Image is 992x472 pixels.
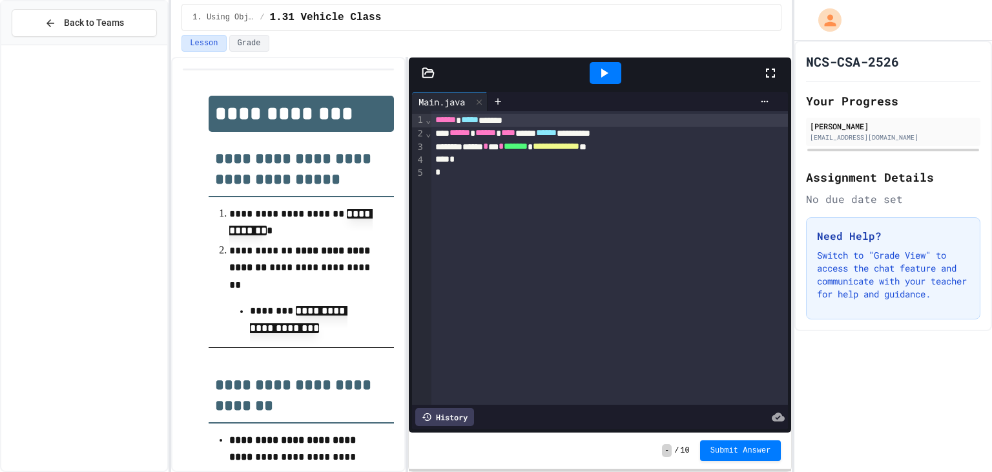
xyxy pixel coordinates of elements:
div: 4 [412,154,425,167]
span: 10 [680,445,689,456]
div: Main.java [412,92,488,111]
button: Lesson [181,35,226,52]
span: Submit Answer [710,445,771,456]
div: 5 [412,167,425,180]
p: Switch to "Grade View" to access the chat feature and communicate with your teacher for help and ... [817,249,969,301]
h2: Assignment Details [806,168,980,186]
span: / [260,12,264,23]
div: Main.java [412,95,471,109]
div: My Account [805,5,845,35]
div: No due date set [806,191,980,207]
span: / [674,445,679,456]
div: [PERSON_NAME] [810,120,976,132]
h3: Need Help? [817,228,969,244]
span: Back to Teams [64,16,124,30]
button: Back to Teams [12,9,157,37]
div: 1 [412,114,425,127]
span: Fold line [425,114,431,125]
button: Grade [229,35,269,52]
div: [EMAIL_ADDRESS][DOMAIN_NAME] [810,133,976,142]
button: Submit Answer [700,440,781,461]
div: 3 [412,141,425,155]
div: 2 [412,127,425,141]
span: Fold line [425,128,431,138]
span: - [662,444,672,457]
span: 1. Using Objects and Methods [192,12,254,23]
span: 1.31 Vehicle Class [269,10,381,25]
h2: Your Progress [806,92,980,110]
div: History [415,408,474,426]
h1: NCS-CSA-2526 [806,52,899,70]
